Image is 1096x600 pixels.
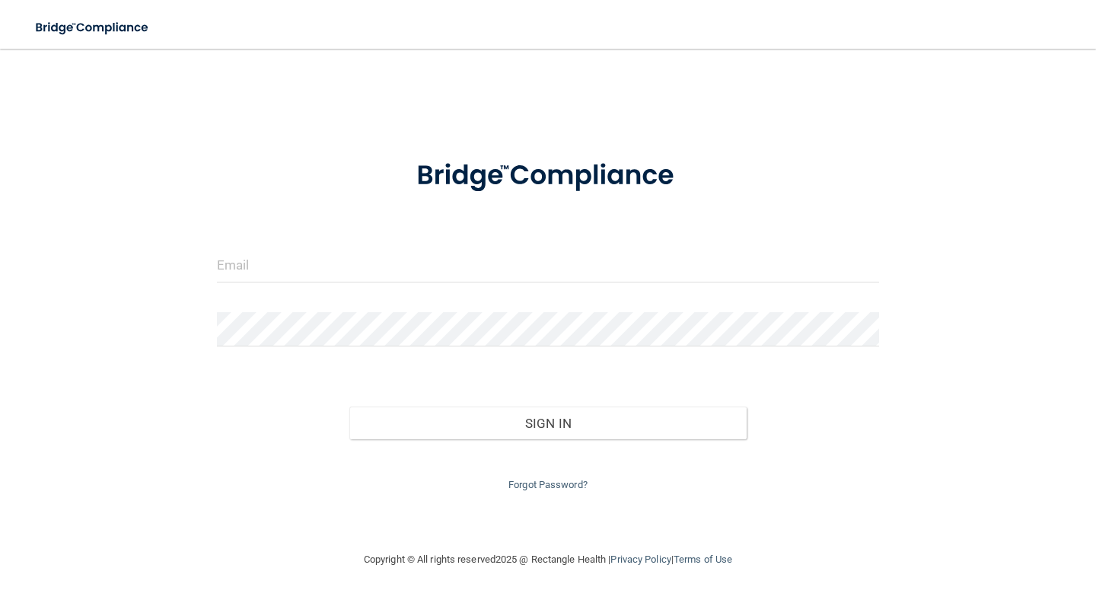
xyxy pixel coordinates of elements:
[217,248,879,282] input: Email
[674,554,732,565] a: Terms of Use
[270,535,826,584] div: Copyright © All rights reserved 2025 @ Rectangle Health | |
[23,12,163,43] img: bridge_compliance_login_screen.278c3ca4.svg
[610,554,671,565] a: Privacy Policy
[388,140,708,212] img: bridge_compliance_login_screen.278c3ca4.svg
[508,479,588,490] a: Forgot Password?
[349,407,747,440] button: Sign In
